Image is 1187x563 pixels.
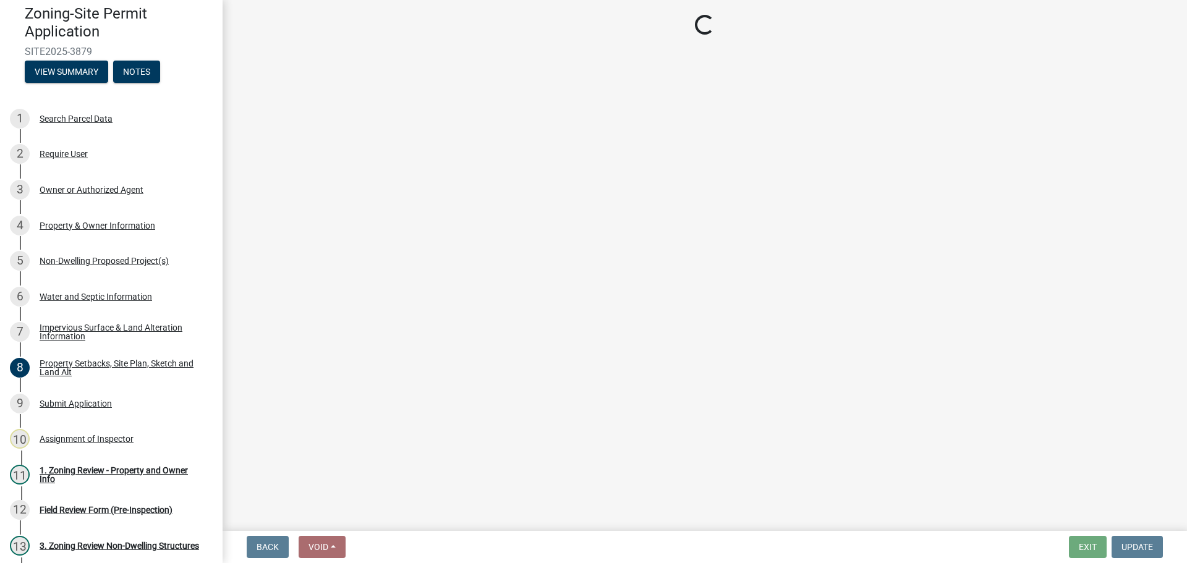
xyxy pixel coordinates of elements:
[10,180,30,200] div: 3
[10,500,30,520] div: 12
[40,292,152,301] div: Water and Septic Information
[25,67,108,77] wm-modal-confirm: Summary
[1112,536,1163,558] button: Update
[40,114,113,123] div: Search Parcel Data
[40,256,169,265] div: Non-Dwelling Proposed Project(s)
[25,46,198,57] span: SITE2025-3879
[40,506,172,514] div: Field Review Form (Pre-Inspection)
[40,399,112,408] div: Submit Application
[113,67,160,77] wm-modal-confirm: Notes
[40,466,203,483] div: 1. Zoning Review - Property and Owner Info
[299,536,346,558] button: Void
[1121,542,1153,552] span: Update
[10,109,30,129] div: 1
[10,251,30,271] div: 5
[40,150,88,158] div: Require User
[308,542,328,552] span: Void
[1069,536,1107,558] button: Exit
[25,5,213,41] h4: Zoning-Site Permit Application
[40,323,203,341] div: Impervious Surface & Land Alteration Information
[257,542,279,552] span: Back
[10,144,30,164] div: 2
[10,322,30,342] div: 7
[10,216,30,235] div: 4
[247,536,289,558] button: Back
[10,394,30,413] div: 9
[40,221,155,230] div: Property & Owner Information
[40,434,134,443] div: Assignment of Inspector
[10,429,30,449] div: 10
[40,359,203,376] div: Property Setbacks, Site Plan, Sketch and Land Alt
[10,287,30,307] div: 6
[113,61,160,83] button: Notes
[10,536,30,556] div: 13
[10,358,30,378] div: 8
[25,61,108,83] button: View Summary
[40,185,143,194] div: Owner or Authorized Agent
[10,465,30,485] div: 11
[40,541,199,550] div: 3. Zoning Review Non-Dwelling Structures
